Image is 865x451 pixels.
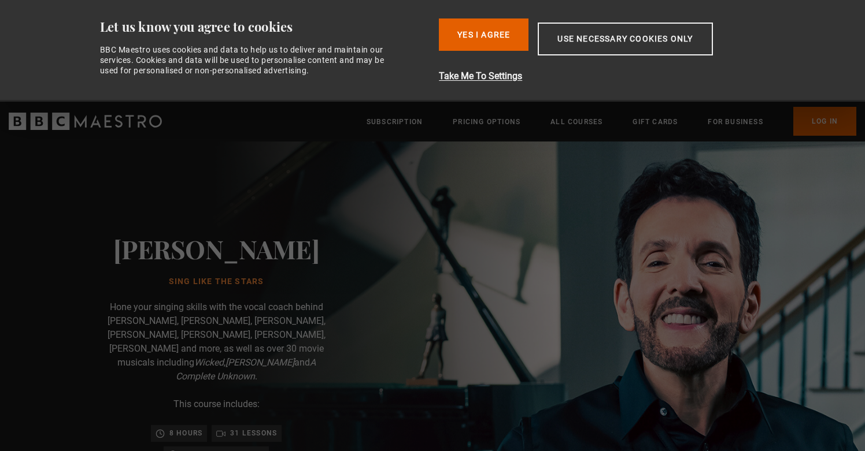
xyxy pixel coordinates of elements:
[793,107,856,136] a: Log In
[9,113,162,130] svg: BBC Maestro
[708,116,763,128] a: For business
[367,107,856,136] nav: Primary
[633,116,678,128] a: Gift Cards
[113,277,320,286] h1: Sing Like the Stars
[439,18,528,51] button: Yes I Agree
[367,116,423,128] a: Subscription
[453,116,520,128] a: Pricing Options
[113,234,320,263] h2: [PERSON_NAME]
[176,357,316,382] i: A Complete Unknown
[100,44,397,76] div: BBC Maestro uses cookies and data to help us to deliver and maintain our services. Cookies and da...
[101,300,332,383] p: Hone your singing skills with the vocal coach behind [PERSON_NAME], [PERSON_NAME], [PERSON_NAME],...
[173,397,260,411] p: This course includes:
[550,116,602,128] a: All Courses
[100,18,430,35] div: Let us know you agree to cookies
[226,357,294,368] i: [PERSON_NAME]
[194,357,224,368] i: Wicked
[538,23,712,55] button: Use necessary cookies only
[439,69,774,83] button: Take Me To Settings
